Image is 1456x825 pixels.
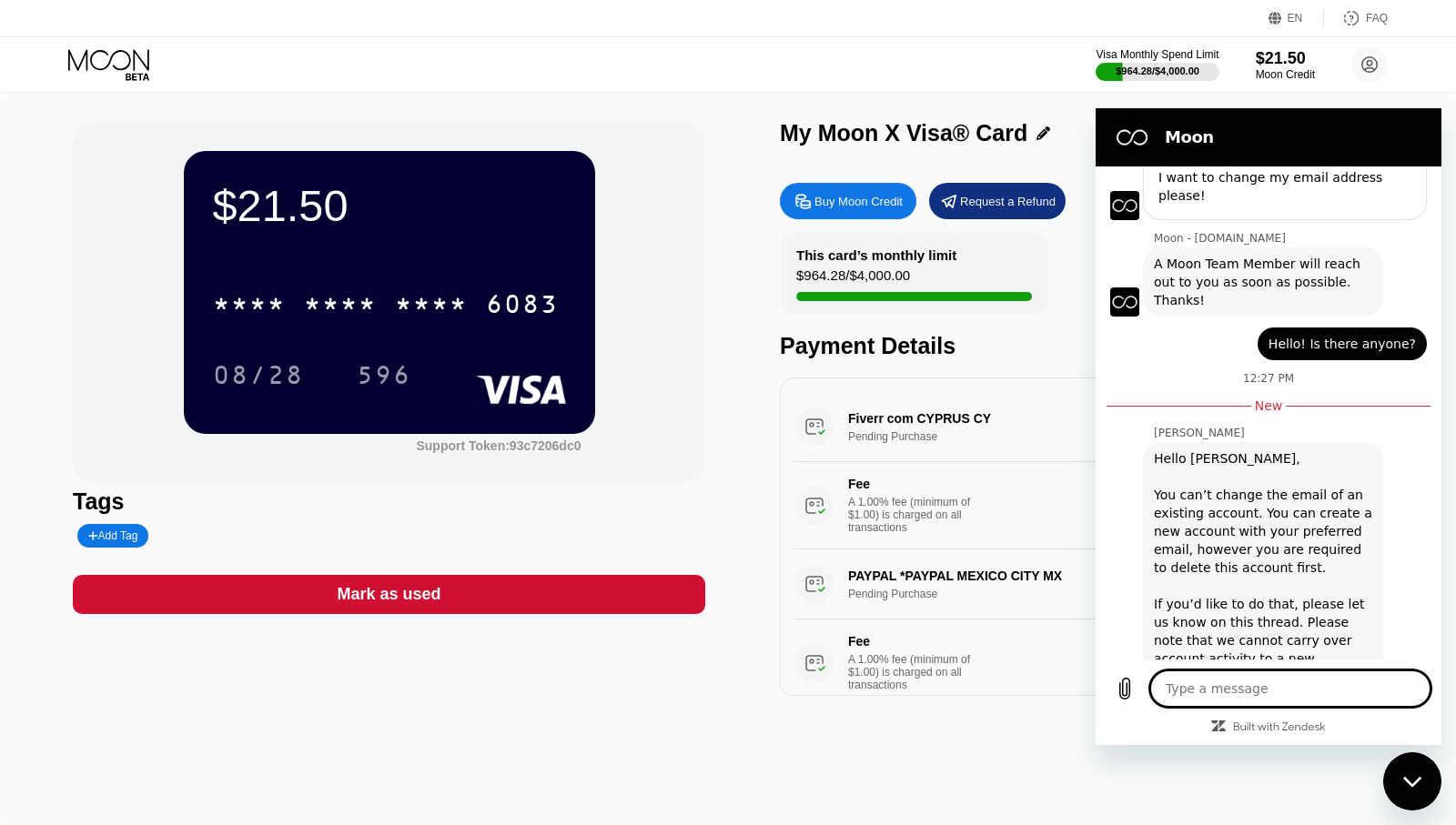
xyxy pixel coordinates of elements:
[960,194,1056,209] div: Request a Refund
[1096,108,1441,745] iframe: Messaging window
[848,477,976,491] div: Fee
[1366,12,1388,25] div: FAQ
[780,333,1412,359] div: Payment Details
[486,292,559,321] div: 6083
[73,488,705,515] div: Tags
[848,653,985,691] div: A 1.00% fee (minimum of $1.00) is charged on all transactions
[1256,49,1315,81] div: $21.50Moon Credit
[1269,9,1324,27] div: EN
[848,634,976,649] div: Fee
[848,496,985,534] div: A 1.00% fee (minimum of $1.00) is charged on all transactions
[780,120,1027,146] div: My Moon X Visa® Card
[343,352,425,397] div: 596
[213,180,566,231] div: $21.50
[780,183,916,219] div: Buy Moon Credit
[1383,752,1441,810] iframe: Button to launch messaging window, conversation in progress
[796,267,910,292] div: $964.28 / $4,000.00
[416,438,581,453] div: Support Token:93c7206dc0
[1096,48,1218,81] div: Visa Monthly Spend Limit$964.28/$4,000.00
[814,194,903,209] div: Buy Moon Credit
[416,438,581,453] div: Support Token: 93c7206dc0
[213,363,304,392] div: 08/28
[796,247,956,263] div: This card’s monthly limit
[73,575,705,614] div: Mark as used
[357,363,411,392] div: 596
[1288,12,1303,25] div: EN
[88,529,137,542] div: Add Tag
[929,183,1066,219] div: Request a Refund
[1096,48,1218,61] div: Visa Monthly Spend Limit
[1256,49,1315,68] div: $21.50
[794,462,1398,549] div: FeeA 1.00% fee (minimum of $1.00) is charged on all transactions$4.22[DATE] 2:44 PM
[337,584,440,605] div: Mark as used
[794,619,1398,707] div: FeeA 1.00% fee (minimum of $1.00) is charged on all transactions$1.00[DATE] 6:01 AM
[1324,9,1388,27] div: FAQ
[199,352,318,397] div: 08/28
[77,524,148,548] div: Add Tag
[1256,68,1315,81] div: Moon Credit
[1116,65,1199,76] div: $964.28 / $4,000.00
